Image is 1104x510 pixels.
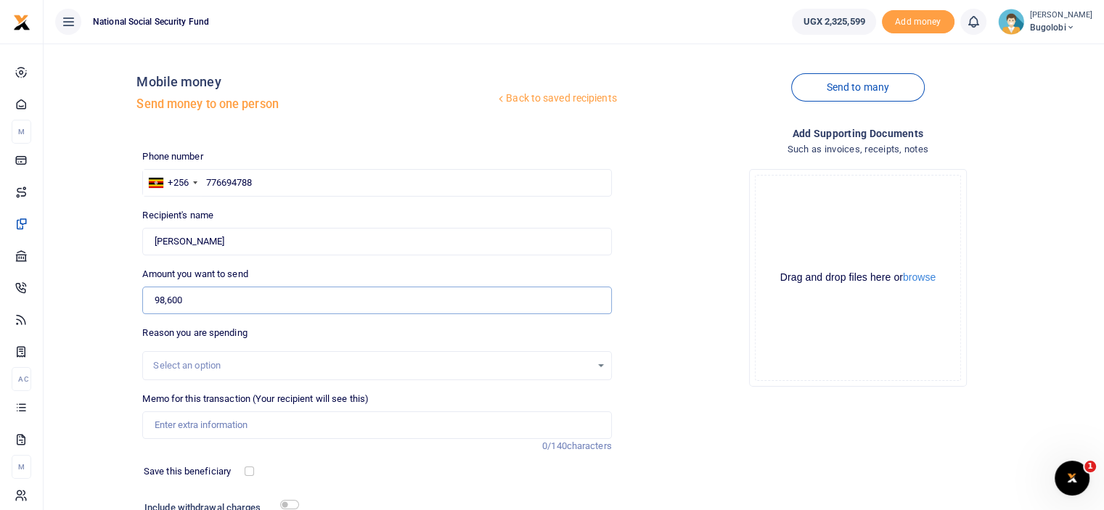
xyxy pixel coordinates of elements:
label: Save this beneficiary [144,464,231,479]
img: logo-small [13,14,30,31]
div: File Uploader [749,169,967,387]
input: UGX [142,287,611,314]
span: 1 [1084,461,1096,472]
li: M [12,455,31,479]
span: characters [567,440,612,451]
iframe: Intercom live chat [1055,461,1089,495]
div: +256 [168,176,188,190]
h4: Add supporting Documents [623,126,1092,141]
h4: Such as invoices, receipts, notes [623,141,1092,157]
input: Enter extra information [142,411,611,439]
li: Toup your wallet [882,10,954,34]
label: Amount you want to send [142,267,248,281]
span: 0/140 [542,440,567,451]
li: M [12,120,31,144]
button: browse [903,272,936,282]
span: National Social Security Fund [87,15,215,28]
h4: Mobile money [136,74,495,90]
input: Enter phone number [142,169,611,197]
small: [PERSON_NAME] [1030,9,1092,22]
a: logo-small logo-large logo-large [13,16,30,27]
h5: Send money to one person [136,97,495,112]
a: Send to many [791,73,925,102]
input: Loading name... [142,228,611,255]
a: profile-user [PERSON_NAME] Bugolobi [998,9,1092,35]
div: Select an option [153,358,590,373]
span: UGX 2,325,599 [803,15,864,29]
a: Back to saved recipients [495,86,618,112]
div: Drag and drop files here or [756,271,960,284]
label: Phone number [142,149,203,164]
img: profile-user [998,9,1024,35]
label: Recipient's name [142,208,213,223]
label: Memo for this transaction (Your recipient will see this) [142,392,369,406]
div: Uganda: +256 [143,170,201,196]
li: Wallet ballance [786,9,881,35]
span: Bugolobi [1030,21,1092,34]
span: Add money [882,10,954,34]
a: Add money [882,15,954,26]
li: Ac [12,367,31,391]
label: Reason you are spending [142,326,247,340]
a: UGX 2,325,599 [792,9,875,35]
